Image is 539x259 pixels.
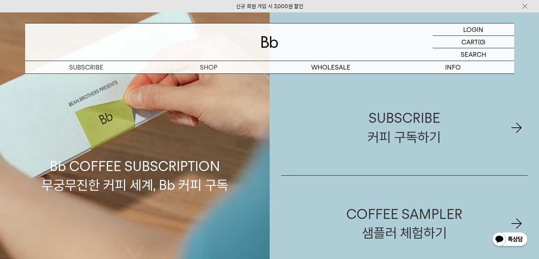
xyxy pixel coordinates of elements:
[270,61,392,73] p: WHOLESALE
[236,3,303,10] a: 신규 회원 가입 시 3,000원 할인
[261,36,278,48] img: 로고
[492,231,528,248] img: 카카오톡 채널 1:1 채팅 버튼
[25,61,147,73] a: SUBSCRIBE
[367,109,441,146] div: SUBSCRIBE 커피 구독하기
[463,23,483,35] p: LOGIN
[433,36,514,48] a: CART (0)
[478,36,485,48] p: (0)
[461,36,478,48] p: CART
[346,205,462,242] div: COFFEE SAMPLER 샘플러 체험하기
[461,48,486,61] p: SEARCH
[41,89,228,194] p: Bb COFFEE SUBSCRIPTION 무궁무진한 커피 세계, Bb 커피 구독
[433,23,514,36] a: LOGIN
[392,61,514,73] p: INFO
[147,61,270,73] a: SHOP
[281,80,528,175] a: SUBSCRIBE커피 구독하기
